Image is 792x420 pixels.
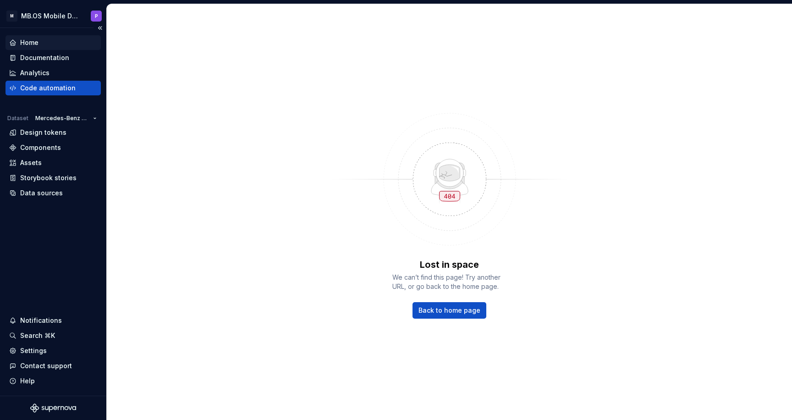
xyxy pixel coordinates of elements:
button: Contact support [5,359,101,373]
a: Documentation [5,50,101,65]
button: MMB.OS Mobile Design SystemP [2,6,104,26]
button: Help [5,374,101,388]
a: Storybook stories [5,171,101,185]
div: MB.OS Mobile Design System [21,11,80,21]
div: Settings [20,346,47,355]
div: Components [20,143,61,152]
div: Dataset [7,115,28,122]
a: Settings [5,343,101,358]
a: Assets [5,155,101,170]
div: Help [20,376,35,386]
button: Collapse sidebar [93,22,106,34]
div: Design tokens [20,128,66,137]
svg: Supernova Logo [30,403,76,413]
a: Analytics [5,66,101,80]
span: Back to home page [418,306,480,315]
a: Data sources [5,186,101,200]
a: Back to home page [412,302,486,319]
span: We can’t find this page! Try another URL, or go back to the home page. [392,273,507,291]
div: Contact support [20,361,72,370]
span: Mercedes-Benz 2.0 [35,115,89,122]
button: Search ⌘K [5,328,101,343]
button: Mercedes-Benz 2.0 [31,112,101,125]
div: Notifications [20,316,62,325]
button: Notifications [5,313,101,328]
a: Design tokens [5,125,101,140]
div: Home [20,38,38,47]
a: Home [5,35,101,50]
a: Code automation [5,81,101,95]
p: Lost in space [420,258,479,271]
div: Code automation [20,83,76,93]
div: Assets [20,158,42,167]
div: Storybook stories [20,173,77,182]
div: M [6,11,17,22]
a: Components [5,140,101,155]
div: Search ⌘K [20,331,55,340]
div: P [95,12,98,20]
div: Data sources [20,188,63,198]
div: Documentation [20,53,69,62]
div: Analytics [20,68,49,77]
